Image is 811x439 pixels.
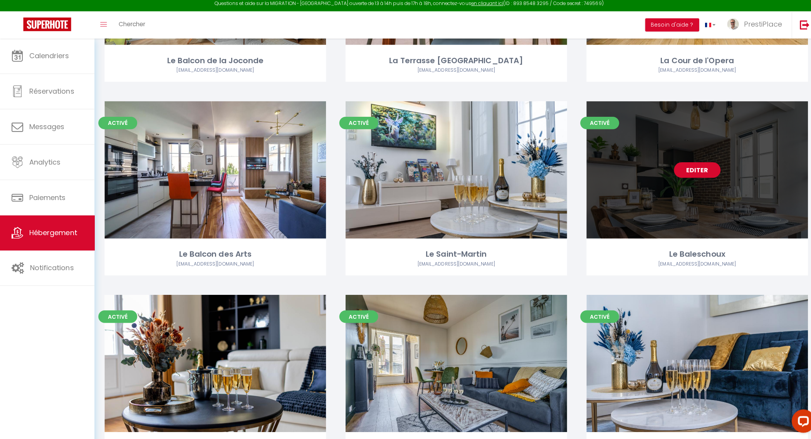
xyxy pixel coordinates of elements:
[104,70,323,77] div: Airbnb
[104,58,323,70] div: Le Balcon de la Joconde
[118,24,144,32] span: Chercher
[343,262,562,269] div: Airbnb
[721,22,732,34] img: ...
[29,124,64,134] span: Messages
[429,165,475,180] a: Editer
[640,22,693,35] button: Besoin d'aide ?
[97,119,136,132] span: Activé
[336,311,375,324] span: Activé
[29,89,74,99] span: Réservations
[29,195,65,204] span: Paiements
[581,262,801,269] div: Airbnb
[343,70,562,77] div: Airbnb
[581,70,801,77] div: Airbnb
[575,119,614,132] span: Activé
[467,4,499,10] a: en cliquant ici
[104,250,323,262] div: Le Balcon des Arts
[29,230,76,239] span: Hébergement
[29,160,60,169] span: Analytics
[336,119,375,132] span: Activé
[581,58,801,70] div: La Cour de l'Opera
[668,357,714,372] a: Editer
[668,165,714,180] a: Editer
[581,250,801,262] div: Le Baleschoux
[30,264,73,274] span: Notifications
[793,24,803,33] img: logout
[575,311,614,324] span: Activé
[104,262,323,269] div: Airbnb
[190,357,237,372] a: Editer
[715,15,785,42] a: ... PrestiPlace
[112,15,150,42] a: Chercher
[23,21,71,35] img: Super Booking
[29,54,69,64] span: Calendriers
[190,165,237,180] a: Editer
[343,58,562,70] div: La Terrasse [GEOGRAPHIC_DATA]
[97,311,136,324] span: Activé
[343,250,562,262] div: Le Saint-Martin
[737,23,775,32] span: PrestiPlace
[429,357,475,372] a: Editer
[779,407,811,439] iframe: LiveChat chat widget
